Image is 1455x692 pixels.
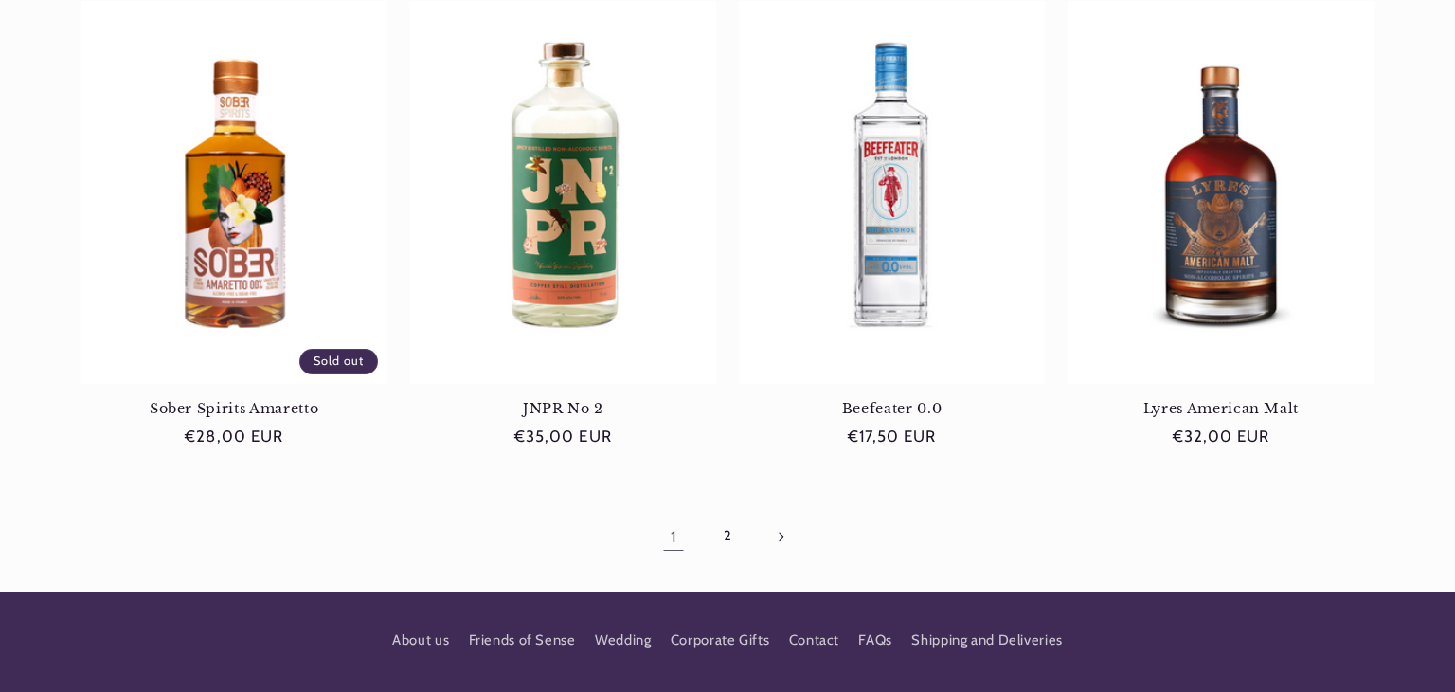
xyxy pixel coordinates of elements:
[760,515,803,558] a: Next page
[739,400,1045,417] a: Beefeater 0.0
[911,623,1063,657] a: Shipping and Deliveries
[81,515,1374,558] nav: Pagination
[706,515,749,558] a: Page 2
[1068,400,1374,417] a: Lyres American Malt
[81,400,387,417] a: Sober Spirits Amaretto
[858,623,892,657] a: FAQs
[671,623,769,657] a: Corporate Gifts
[789,623,839,657] a: Contact
[392,628,449,658] a: About us
[595,623,651,657] a: Wedding
[469,623,576,657] a: Friends of Sense
[410,400,716,417] a: JNPR No 2
[652,515,695,558] a: Page 1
